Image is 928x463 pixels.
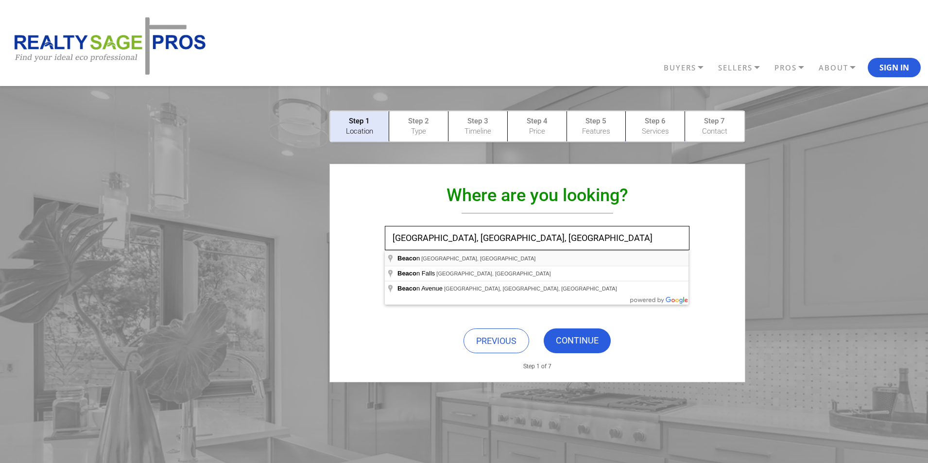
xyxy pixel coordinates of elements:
[632,126,679,137] p: Services
[454,126,501,137] p: Timeline
[395,116,442,126] p: Step 2
[626,111,685,141] a: Step 6 Services
[716,59,772,76] a: SELLERS
[395,126,442,137] p: Type
[389,111,448,141] a: Step 2 Type
[330,111,389,141] a: Step 1 Location
[661,59,716,76] a: BUYERS
[336,116,383,126] p: Step 1
[573,126,620,137] p: Features
[464,328,529,353] a: PREVIOUS
[397,285,444,292] span: n Avenue
[514,116,561,126] p: Step 4
[397,255,421,262] span: n
[421,256,535,261] span: [GEOGRAPHIC_DATA], [GEOGRAPHIC_DATA]
[573,116,620,126] p: Step 5
[347,185,728,206] h1: Where are you looking?
[397,285,416,292] span: Beaco
[436,271,550,276] span: [GEOGRAPHIC_DATA], [GEOGRAPHIC_DATA]
[691,126,738,137] p: Contact
[397,270,416,277] span: Beaco
[816,59,868,76] a: ABOUT
[448,111,507,141] a: Step 3 Timeline
[444,286,617,292] span: [GEOGRAPHIC_DATA], [GEOGRAPHIC_DATA], [GEOGRAPHIC_DATA]
[567,111,626,141] a: Step 5 Features
[685,111,744,141] a: Step 7 Contact
[7,16,209,77] img: REALTY SAGE PROS
[397,255,416,262] span: Beaco
[508,111,567,141] a: Step 4 Price
[514,126,561,137] p: Price
[772,59,816,76] a: PROS
[632,116,679,126] p: Step 6
[868,58,921,77] button: Sign In
[323,358,752,370] p: Step 1 of 7
[691,116,738,126] p: Step 7
[336,126,383,137] p: Location
[397,270,436,277] span: n Falls
[544,328,611,353] a: CONTINUE
[385,226,689,250] input: Enter the City or Zipcode
[454,116,501,126] p: Step 3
